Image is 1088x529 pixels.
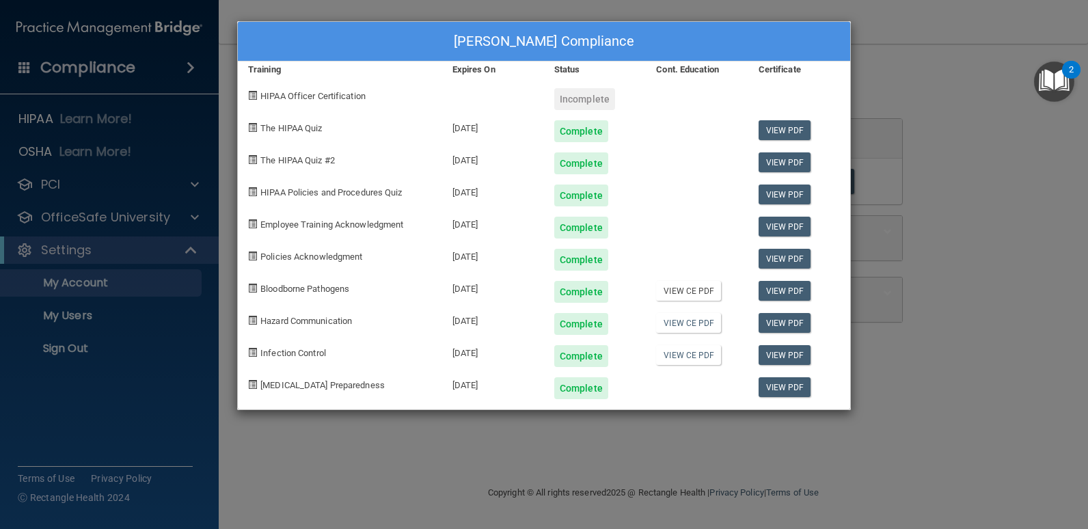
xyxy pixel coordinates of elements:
div: Complete [554,249,608,271]
div: 2 [1069,70,1074,87]
div: Complete [554,217,608,239]
a: View PDF [759,185,811,204]
div: [DATE] [442,239,544,271]
div: Incomplete [554,88,615,110]
span: Hazard Communication [260,316,352,326]
a: View PDF [759,345,811,365]
span: [MEDICAL_DATA] Preparedness [260,380,385,390]
a: View PDF [759,217,811,236]
div: [DATE] [442,110,544,142]
a: View CE PDF [656,281,721,301]
div: Complete [554,185,608,206]
a: View CE PDF [656,313,721,333]
div: Complete [554,377,608,399]
div: [DATE] [442,335,544,367]
div: Complete [554,345,608,367]
div: Complete [554,313,608,335]
a: View PDF [759,152,811,172]
div: Complete [554,152,608,174]
div: Complete [554,120,608,142]
div: Status [544,62,646,78]
div: [DATE] [442,142,544,174]
a: View CE PDF [656,345,721,365]
a: View PDF [759,377,811,397]
div: Complete [554,281,608,303]
div: Training [238,62,442,78]
div: [PERSON_NAME] Compliance [238,22,850,62]
div: Certificate [748,62,850,78]
span: Bloodborne Pathogens [260,284,349,294]
span: Infection Control [260,348,326,358]
div: Cont. Education [646,62,748,78]
a: View PDF [759,120,811,140]
span: Policies Acknowledgment [260,252,362,262]
div: [DATE] [442,303,544,335]
div: [DATE] [442,367,544,399]
div: [DATE] [442,206,544,239]
a: View PDF [759,281,811,301]
div: [DATE] [442,271,544,303]
span: HIPAA Policies and Procedures Quiz [260,187,402,198]
span: HIPAA Officer Certification [260,91,366,101]
button: Open Resource Center, 2 new notifications [1034,62,1074,102]
a: View PDF [759,313,811,333]
div: [DATE] [442,174,544,206]
span: The HIPAA Quiz [260,123,322,133]
div: Expires On [442,62,544,78]
a: View PDF [759,249,811,269]
span: The HIPAA Quiz #2 [260,155,335,165]
span: Employee Training Acknowledgment [260,219,403,230]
